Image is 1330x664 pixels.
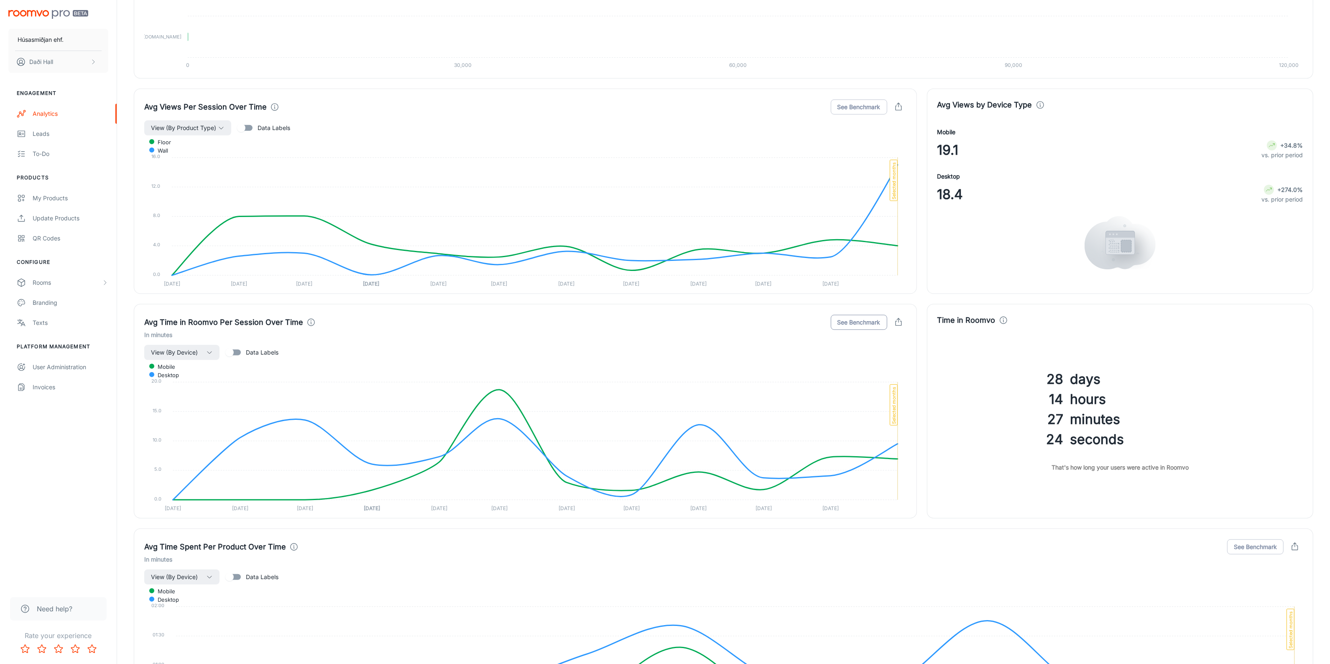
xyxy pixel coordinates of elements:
tspan: [DATE] [431,506,447,512]
button: Rate 4 star [67,641,84,657]
tspan: [DATE] [364,506,380,512]
tspan: [DATE] [558,281,574,287]
span: desktop [151,371,179,379]
span: Wall [151,147,168,154]
strong: +34.8% [1280,142,1303,149]
h3: 27 [937,409,1064,429]
button: Húsasmiðjan ehf. [8,29,108,51]
tspan: [DATE] [296,281,312,287]
p: vs. prior period [1261,195,1303,204]
tspan: [DATE] [690,281,707,287]
p: Daði Hall [29,57,53,66]
div: Update Products [33,214,108,223]
tspan: 01:30 [153,632,164,638]
h3: 24 [937,429,1064,449]
button: View (By Device) [144,570,220,585]
h3: 28 [937,369,1064,389]
h4: Time in Roomvo [937,314,996,326]
div: To-do [33,149,108,158]
h3: minutes [1070,409,1303,429]
tspan: 15.0 [153,408,161,414]
div: Rooms [33,278,102,287]
tspan: [DATE] [755,281,771,287]
div: User Administration [33,363,108,372]
button: See Benchmark [1227,539,1284,554]
strong: +274.0% [1277,186,1303,193]
button: Rate 1 star [17,641,33,657]
button: Daði Hall [8,51,108,73]
button: Rate 2 star [33,641,50,657]
tspan: [DATE] [164,281,180,287]
h3: days [1070,369,1303,389]
h3: hours [1070,389,1303,409]
span: 19.1 [937,140,959,160]
tspan: 20.0 [151,378,161,384]
h4: Avg Views Per Session Over Time [144,101,267,113]
tspan: 120,000 [1279,62,1299,68]
tspan: 0.0 [153,271,160,277]
button: See Benchmark [831,315,887,330]
span: Data Labels [246,348,278,357]
h3: 14 [937,389,1064,409]
span: Floor [151,138,171,146]
h4: Desktop [937,172,960,181]
span: mobile [151,587,175,595]
div: Invoices [33,383,108,392]
button: View (By Product Type) [144,120,231,135]
tspan: 10.0 [153,437,161,443]
span: mobile [151,363,175,370]
span: 18.4 [937,184,963,204]
tspan: [DATE] [231,281,247,287]
tspan: [DATE] [297,506,313,512]
span: desktop [151,596,179,603]
tspan: 0.0 [154,496,161,502]
tspan: [DATE] [691,506,707,512]
tspan: 16.0 [151,153,160,159]
span: View (By Product Type) [151,123,216,133]
tspan: 30,000 [454,62,472,68]
div: Texts [33,318,108,327]
button: See Benchmark [831,100,887,115]
span: Data Labels [258,123,290,133]
h3: seconds [1070,429,1303,449]
tspan: [DATE] [492,506,508,512]
div: My Products [33,194,108,203]
tspan: 0 [186,62,189,68]
h6: That's how long your users were active in Roomvo [937,463,1303,472]
tspan: [DATE] [623,281,639,287]
button: View (By Device) [144,345,220,360]
h4: Avg Time Spent Per Product Over Time [144,541,286,553]
tspan: [DATE] [822,506,839,512]
p: Húsasmiðjan ehf. [18,35,64,44]
h6: In minutes [144,555,1303,564]
h6: In minutes [144,330,906,340]
tspan: [DATE] [430,281,447,287]
span: View (By Device) [151,572,198,582]
button: Rate 5 star [84,641,100,657]
h4: Avg Time in Roomvo Per Session Over Time [144,317,303,328]
span: Data Labels [246,572,278,582]
div: QR Codes [33,234,108,243]
h4: Mobile [937,128,956,137]
div: Branding [33,298,108,307]
tspan: [DATE] [165,506,181,512]
tspan: [DOMAIN_NAME] [143,34,181,40]
tspan: [DATE] [491,281,507,287]
tspan: 5.0 [154,467,161,472]
img: views.svg [1085,216,1156,270]
span: View (By Device) [151,347,198,358]
tspan: [DATE] [756,506,772,512]
tspan: 02:00 [151,603,164,608]
tspan: [DATE] [363,281,379,287]
tspan: [DATE] [232,506,248,512]
div: Analytics [33,109,108,118]
tspan: [DATE] [559,506,575,512]
tspan: 60,000 [730,62,747,68]
span: Need help? [37,604,72,614]
p: Rate your experience [7,631,110,641]
tspan: 8.0 [153,212,160,218]
div: Leads [33,129,108,138]
tspan: 4.0 [153,242,160,248]
tspan: 90,000 [1005,62,1022,68]
p: vs. prior period [1261,151,1303,160]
